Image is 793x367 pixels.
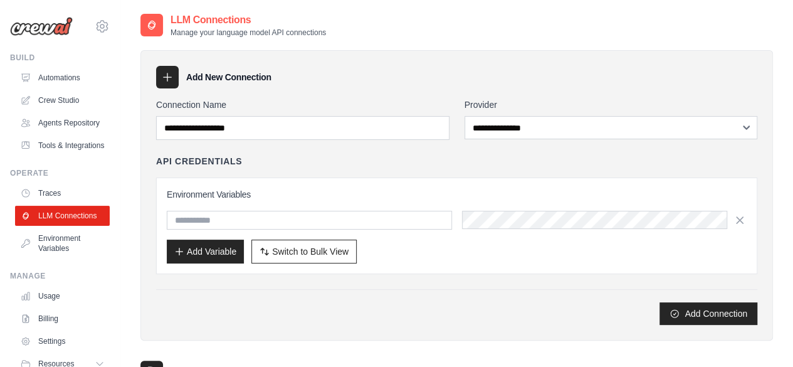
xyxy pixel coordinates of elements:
[171,13,326,28] h2: LLM Connections
[15,183,110,203] a: Traces
[10,271,110,281] div: Manage
[15,228,110,258] a: Environment Variables
[15,90,110,110] a: Crew Studio
[251,240,357,263] button: Switch to Bulk View
[15,136,110,156] a: Tools & Integrations
[15,206,110,226] a: LLM Connections
[10,53,110,63] div: Build
[15,309,110,329] a: Billing
[15,113,110,133] a: Agents Repository
[465,98,758,111] label: Provider
[15,68,110,88] a: Automations
[167,240,244,263] button: Add Variable
[156,155,242,168] h4: API Credentials
[171,28,326,38] p: Manage your language model API connections
[167,188,747,201] h3: Environment Variables
[10,168,110,178] div: Operate
[659,302,757,325] button: Add Connection
[15,331,110,351] a: Settings
[272,245,349,258] span: Switch to Bulk View
[186,71,271,83] h3: Add New Connection
[10,17,73,36] img: Logo
[156,98,449,111] label: Connection Name
[15,286,110,306] a: Usage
